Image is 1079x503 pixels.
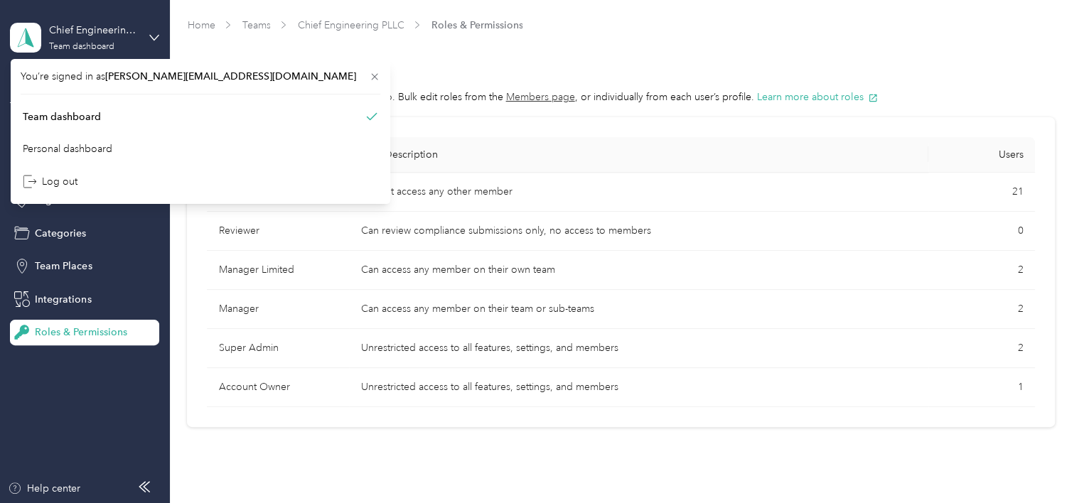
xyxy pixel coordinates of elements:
[187,19,215,31] a: Home
[431,18,522,33] span: Roles & Permissions
[207,212,349,251] td: Reviewer
[242,19,270,31] a: Teams
[1018,303,1024,315] span: 2
[49,43,114,51] div: Team dashboard
[349,137,928,173] th: Role Description
[49,23,138,38] div: Chief Engineering PLLC
[207,368,349,407] td: Account Owner
[35,226,86,241] span: Categories
[207,329,349,368] td: Super Admin
[297,19,404,31] a: Chief Engineering PLLC
[349,173,928,212] td: Cannot access any other member
[21,69,380,84] span: You’re signed in as
[1018,225,1024,237] span: 0
[349,329,928,368] td: Unrestricted access to all features, settings, and members
[35,292,91,307] span: Integrations
[1018,381,1024,393] span: 1
[505,90,574,104] button: Members page
[999,423,1079,503] iframe: Everlance-gr Chat Button Frame
[35,325,127,340] span: Roles & Permissions
[23,141,112,156] div: Personal dashboard
[1018,342,1024,354] span: 2
[349,290,928,329] td: Can access any member on their team or sub-teams
[349,368,928,407] td: Unrestricted access to all features, settings, and members
[23,174,77,189] div: Log out
[8,481,80,496] button: Help center
[756,90,878,104] button: Learn more about roles
[207,251,349,290] td: Manager Limited
[349,212,928,251] td: Can review compliance submissions only, no access to members
[207,290,349,329] td: Manager
[928,137,1035,173] th: Users
[187,90,1054,104] div: Roles determine what each user has access to. Bulk edit roles from the , or individually from eac...
[1012,185,1024,198] span: 21
[1018,264,1024,276] span: 2
[23,109,101,124] div: Team dashboard
[349,251,928,290] td: Can access any member on their own team
[35,259,92,274] span: Team Places
[105,70,356,82] span: [PERSON_NAME][EMAIL_ADDRESS][DOMAIN_NAME]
